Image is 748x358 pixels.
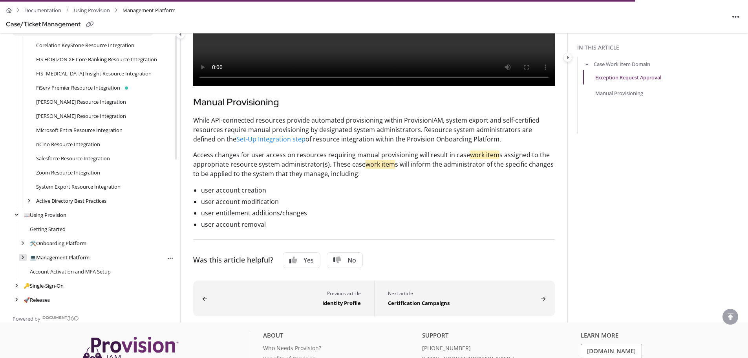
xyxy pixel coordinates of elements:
[470,151,499,159] mark: work item
[201,196,555,207] li: user account modification
[36,112,126,120] a: Jack Henry Symitar Resource Integration
[193,255,273,266] div: Was this article helpful?
[210,290,361,297] div: Previous article
[374,281,555,316] button: Certification Campaigns
[176,29,185,39] button: Category toggle
[30,253,90,261] a: Management Platform
[166,254,174,262] button: Article more options
[24,296,50,304] a: Releases
[263,331,416,344] div: About
[24,282,30,289] span: 🔑
[193,150,555,178] p: Access changes for user access on resources requiring manual provisioning will result in case s a...
[42,316,79,321] img: Document360
[13,296,20,304] div: arrow
[193,95,555,109] h3: Manual Provisioning
[84,18,96,31] button: Copy link of
[166,253,174,262] div: More options
[422,331,575,344] div: Support
[24,211,30,218] span: 📖
[730,10,742,23] button: Article more options
[36,41,134,49] a: Corelation KeyStone Resource Integration
[13,211,20,219] div: arrow
[36,55,157,63] a: FIS HORIZON XE Core Banking Resource Integration
[36,84,120,92] a: FiServ Premier Resource Integration
[13,315,40,323] span: Powered by
[24,282,64,290] a: Single-Sign-On
[36,70,152,77] a: FIS IBS Insight Resource Integration
[201,219,555,230] li: user account removal
[13,282,20,290] div: arrow
[201,185,555,196] li: user account creation
[36,183,121,191] a: System Export Resource Integration
[36,169,100,176] a: Zoom Resource Integration
[74,5,110,16] a: Using Provision
[722,309,738,325] div: scroll to top
[422,344,575,354] a: [PHONE_NUMBER]
[30,239,86,247] a: Onboarding Platform
[581,331,733,344] div: Learn More
[13,313,79,323] a: Powered by Document360 - opens in a new tab
[19,254,27,261] div: arrow
[577,43,745,52] div: In this article
[25,197,33,205] div: arrow
[24,5,61,16] a: Documentation
[123,5,176,16] span: Management Platform
[283,252,320,268] button: Yes
[24,296,30,303] span: 🚀
[19,240,27,247] div: arrow
[6,5,12,16] a: Home
[583,60,591,68] button: arrow
[201,207,555,219] li: user entitlement additions/changes
[30,268,111,275] a: Account Activation and MFA Setup
[6,19,80,30] div: Case/Ticket Management
[36,154,110,162] a: Salesforce Resource Integration
[193,116,555,144] p: While API-connected resources provide automated provisioning within ProvisionIAM, system export a...
[30,225,66,233] a: Getting Started
[36,140,100,148] a: nCino Resource Integration
[327,252,363,268] button: No
[236,135,305,143] a: Set-Up Integration step
[36,126,123,134] a: Microsoft Entra Resource Integration
[563,53,572,62] button: Category toggle
[388,290,538,297] div: Next article
[24,211,66,219] a: Using Provision
[193,281,374,316] button: Identity Profile
[30,240,36,247] span: 🛠️
[263,344,416,354] a: Who Needs Provision?
[366,160,395,169] mark: work item
[594,60,650,68] a: Case Work Item Domain
[595,89,643,97] a: Manual Provisioning
[388,297,538,307] div: Certification Campaigns
[36,98,126,106] a: Jack Henry SilverLake Resource Integration
[595,73,661,81] a: Exception Request Approval
[30,254,36,261] span: 💻
[210,297,361,307] div: Identity Profile
[36,197,106,205] a: Active Directory Best Practices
